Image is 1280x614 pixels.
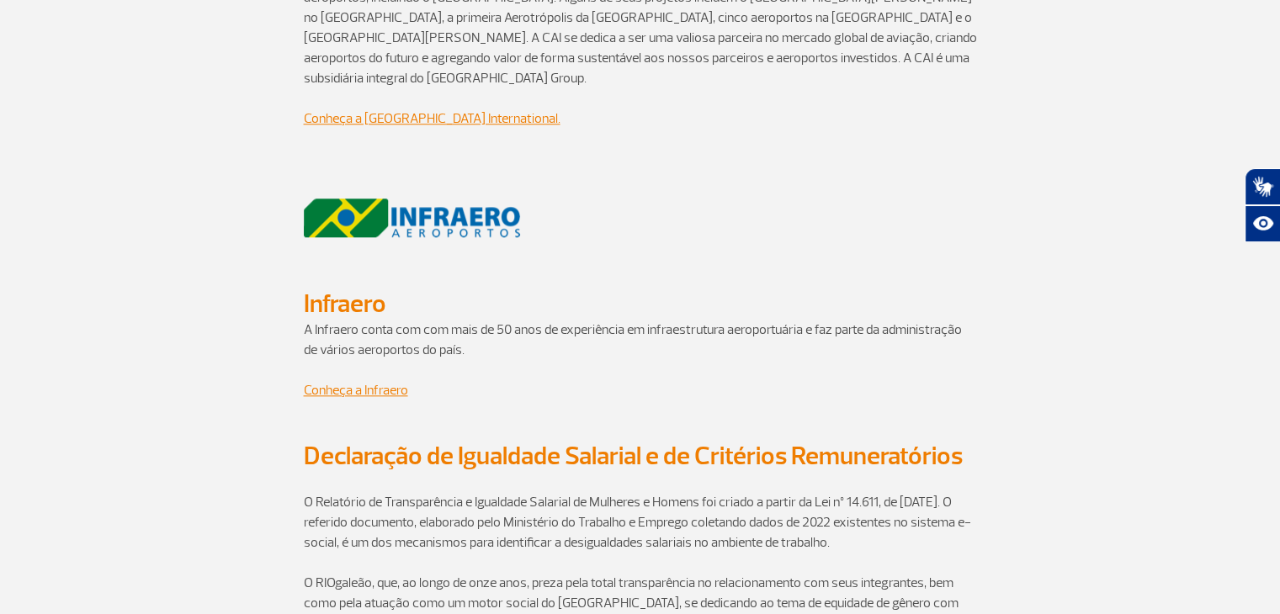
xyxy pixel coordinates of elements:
p: A Infraero conta com com mais de 50 anos de experiência em infraestrutura aeroportuária e faz par... [304,320,977,360]
p: O Relatório de Transparência e Igualdade Salarial de Mulheres e Homens foi criado a partir da Lei... [304,492,977,553]
h2: Declaração de Igualdade Salarial e de Critérios Remuneratórios [304,441,977,472]
a: Conheça a Infraero [304,382,408,399]
div: Plugin de acessibilidade da Hand Talk. [1245,168,1280,242]
button: Abrir recursos assistivos. [1245,205,1280,242]
a: Conheça a [GEOGRAPHIC_DATA] International. [304,110,560,127]
h2: Infraero [304,288,977,320]
img: logohorizontal2d.png [304,198,520,237]
button: Abrir tradutor de língua de sinais. [1245,168,1280,205]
